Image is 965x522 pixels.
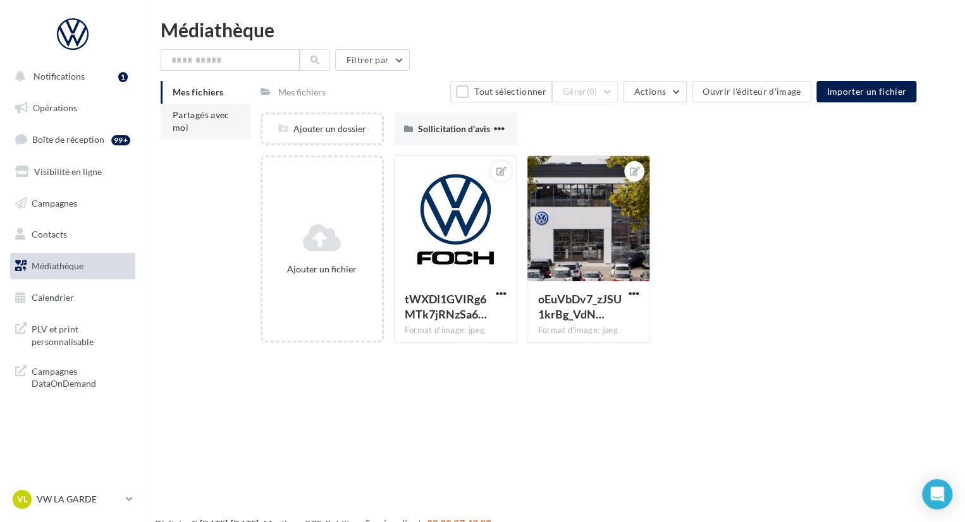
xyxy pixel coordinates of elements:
a: PLV et print personnalisable [8,315,138,353]
span: Campagnes DataOnDemand [32,363,130,390]
a: Calendrier [8,284,138,311]
span: Sollicitation d'avis [418,123,490,134]
a: Opérations [8,95,138,121]
a: Campagnes [8,190,138,217]
span: Mes fichiers [173,87,223,97]
p: VW LA GARDE [37,493,121,506]
button: Gérer(0) [552,81,618,102]
button: Tout sélectionner [450,81,551,102]
div: Mes fichiers [278,86,326,99]
div: Ajouter un dossier [262,123,382,135]
span: Importer un fichier [827,86,906,97]
div: Médiathèque [161,20,950,39]
span: (0) [587,87,598,97]
div: Format d'image: jpeg [538,325,639,336]
a: VL VW LA GARDE [10,487,135,511]
div: Ajouter un fichier [267,263,377,276]
span: oEuVbDv7_zJSU1krBg_VdNXXRCRlPIqVk27gvfDZYwUR8oJNmkcpWBLydxbjd7rwubgbFYTfZn-oYKNuVg=s0 [538,292,621,321]
span: Notifications [34,71,85,82]
span: tWXDl1GVIRg6MTk7jRNzSa6RJVEe3Ea7aWnfJZR2o0-tVk3rOPxZ1agoZTvn-QvKhsQQHHVIR2S1k-A0yw=s0 [405,292,487,321]
a: Contacts [8,221,138,248]
span: PLV et print personnalisable [32,320,130,348]
span: Partagés avec moi [173,109,230,133]
span: Actions [634,86,665,97]
span: Calendrier [32,292,74,303]
a: Campagnes DataOnDemand [8,358,138,395]
button: Notifications 1 [8,63,133,90]
button: Ouvrir l'éditeur d'image [692,81,811,102]
span: Campagnes [32,197,77,208]
span: Opérations [33,102,77,113]
a: Visibilité en ligne [8,159,138,185]
div: 99+ [111,135,130,145]
div: 1 [118,72,128,82]
button: Importer un fichier [816,81,916,102]
button: Filtrer par [335,49,410,71]
button: Actions [623,81,686,102]
div: Format d'image: jpeg [405,325,507,336]
span: Contacts [32,229,67,240]
span: Médiathèque [32,260,83,271]
span: Boîte de réception [32,134,104,145]
div: Open Intercom Messenger [922,479,952,509]
span: VL [17,493,28,506]
a: Médiathèque [8,253,138,279]
span: Visibilité en ligne [34,166,102,177]
a: Boîte de réception99+ [8,126,138,153]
